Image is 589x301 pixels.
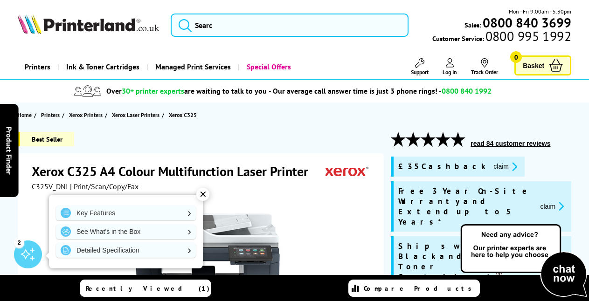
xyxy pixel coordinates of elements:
a: Xerox Laser Printers [112,110,162,120]
a: Home [18,110,34,120]
a: Support [411,58,429,75]
span: Log In [443,68,457,75]
span: Ships with 1.5K Black and 1K CMY Toner Cartridges* [398,241,537,282]
span: Ink & Toner Cartridges [66,55,139,79]
span: C325V_DNI [32,182,68,191]
a: Track Order [471,58,498,75]
span: £35 Cashback [398,161,486,172]
h1: Xerox C325 A4 Colour Multifunction Laser Printer [32,163,318,180]
button: promo-description [491,161,520,172]
span: Compare Products [364,284,477,293]
a: Managed Print Services [146,55,238,79]
b: 0800 840 3699 [483,14,571,31]
span: Customer Service: [432,32,571,43]
span: Best Seller [18,132,74,146]
span: 0800 840 1992 [442,86,492,96]
span: Xerox C325 [169,110,197,120]
span: Xerox Laser Printers [112,110,159,120]
a: Ink & Toner Cartridges [57,55,146,79]
img: Open Live Chat window [458,223,589,299]
a: Special Offers [238,55,298,79]
span: Xerox Printers [69,110,103,120]
a: Log In [443,58,457,75]
a: Basket 0 [514,55,571,75]
span: Mon - Fri 9:00am - 5:30pm [509,7,571,16]
span: Printers [41,110,60,120]
a: Printers [41,110,62,120]
span: Home [18,110,32,120]
a: Detailed Specification [56,243,196,258]
span: | Print/Scan/Copy/Fax [70,182,139,191]
a: Recently Viewed (1) [80,280,211,297]
span: Over are waiting to talk to you [106,86,267,96]
span: Support [411,68,429,75]
div: ✕ [196,188,209,201]
a: Printerland Logo [18,14,159,36]
span: Basket [523,59,544,72]
span: Free 3 Year On-Site Warranty and Extend up to 5 Years* [398,186,533,227]
span: 30+ printer experts [122,86,184,96]
a: See What's in the Box [56,224,196,239]
span: Product Finder [5,127,14,175]
input: Searc [171,14,409,37]
span: Sales: [464,21,481,29]
img: Xerox [326,163,368,180]
a: Printers [18,55,57,79]
a: Key Features [56,205,196,220]
span: - Our average call answer time is just 3 phone rings! - [269,86,492,96]
a: Compare Products [348,280,480,297]
span: 0 [510,51,522,63]
span: 0800 995 1992 [484,32,571,41]
span: Recently Viewed (1) [86,284,210,293]
a: Xerox C325 [169,110,199,120]
a: Xerox Printers [69,110,105,120]
img: Printerland Logo [18,14,159,34]
div: 2 [14,237,24,247]
button: read 84 customer reviews [468,139,553,148]
button: promo-description [537,201,567,212]
a: 0800 840 3699 [481,18,571,27]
